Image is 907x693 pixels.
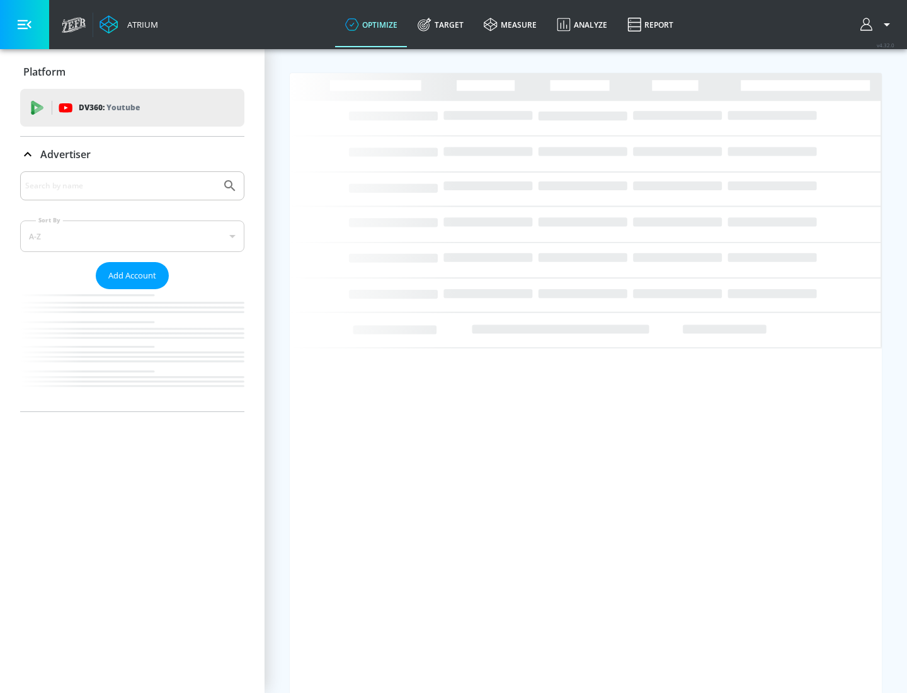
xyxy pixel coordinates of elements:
button: Add Account [96,262,169,289]
a: Analyze [547,2,617,47]
nav: list of Advertiser [20,289,244,411]
a: measure [474,2,547,47]
label: Sort By [36,216,63,224]
p: Youtube [106,101,140,114]
div: Advertiser [20,171,244,411]
div: Platform [20,54,244,89]
span: v 4.32.0 [877,42,894,49]
a: Atrium [100,15,158,34]
span: Add Account [108,268,156,283]
div: Advertiser [20,137,244,172]
input: Search by name [25,178,216,194]
p: Advertiser [40,147,91,161]
div: A-Z [20,220,244,252]
a: optimize [335,2,408,47]
div: Atrium [122,19,158,30]
div: DV360: Youtube [20,89,244,127]
p: DV360: [79,101,140,115]
a: Target [408,2,474,47]
p: Platform [23,65,66,79]
a: Report [617,2,683,47]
